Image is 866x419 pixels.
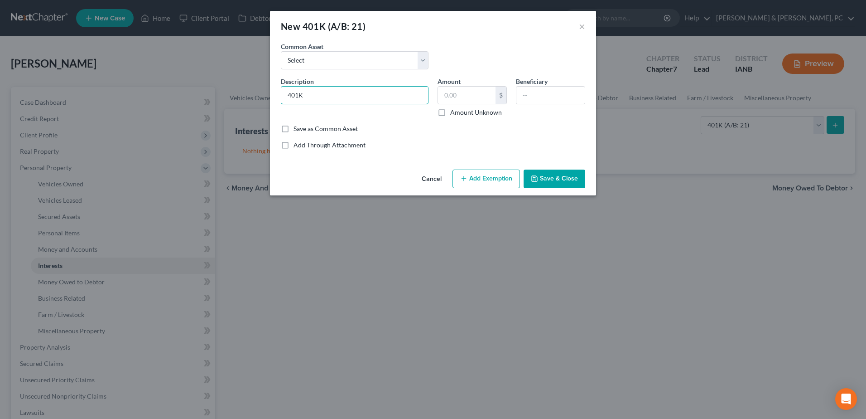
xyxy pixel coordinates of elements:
button: × [579,21,585,32]
div: $ [496,87,506,104]
button: Add Exemption [452,170,520,189]
input: -- [516,87,585,104]
label: Amount Unknown [450,108,502,117]
label: Common Asset [281,42,323,51]
label: Add Through Attachment [293,141,366,150]
input: Describe... [281,87,428,104]
label: Beneficiary [516,77,548,86]
div: Open Intercom Messenger [835,388,857,410]
button: Cancel [414,171,449,189]
span: Description [281,78,314,85]
button: Save & Close [524,170,585,189]
div: New 401K (A/B: 21) [281,20,366,33]
input: 0.00 [438,87,496,104]
label: Save as Common Asset [293,124,358,133]
label: Amount [438,77,461,86]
